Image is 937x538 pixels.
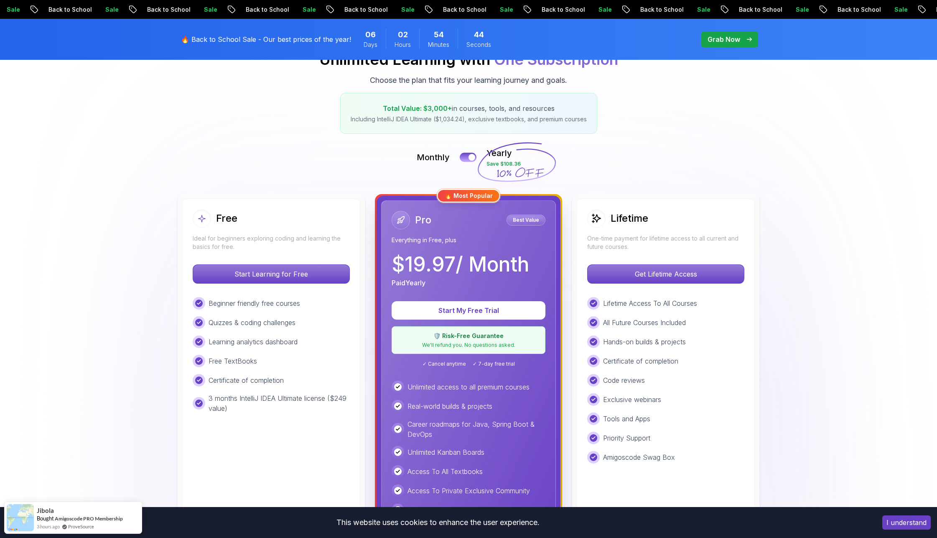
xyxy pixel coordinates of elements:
button: Get Lifetime Access [587,264,744,284]
p: Back to School [337,5,394,14]
p: Back to School [41,5,98,14]
p: Sale [295,5,322,14]
p: Free TextBooks [209,356,257,366]
p: Back to School [140,5,196,14]
p: Learning analytics dashboard [209,337,298,347]
p: Sale [492,5,519,14]
span: Seconds [466,41,491,49]
p: Back to School [830,5,887,14]
p: Beginner friendly free courses [209,298,300,308]
p: Sale [788,5,815,14]
p: One-time payment for lifetime access to all current and future courses. [587,234,744,251]
p: Sale [887,5,914,14]
p: Access To Private Exclusive Community [407,486,530,496]
span: Bought [37,515,54,522]
h2: Pro [415,213,431,227]
p: Sale [196,5,223,14]
p: 3 months IntelliJ IDEA Ultimate license ($249 value) [209,393,350,413]
p: Including IntelliJ IDEA Ultimate ($1,034.24), exclusive textbooks, and premium courses [351,115,587,123]
p: All Future Courses Included [603,318,686,328]
p: Career roadmaps for Java, Spring Boot & DevOps [407,419,545,439]
p: Exclusive webinars [603,395,661,405]
p: Ideal for beginners exploring coding and learning the basics for free. [193,234,350,251]
p: Certificate of completion [603,356,678,366]
p: Back to School [238,5,295,14]
p: Access To All Textbooks [407,466,483,477]
p: $ 19.97 / Month [392,254,529,274]
span: 3 hours ago [37,523,60,530]
p: Priority Selection For Amigoscode Academy [407,505,541,515]
p: Hands-on builds & projects [603,337,686,347]
p: Lifetime Access To All Courses [603,298,697,308]
p: 🛡️ Risk-Free Guarantee [397,332,540,340]
p: Tools and Apps [603,414,650,424]
span: Minutes [428,41,449,49]
button: Start Learning for Free [193,264,350,284]
span: Hours [395,41,411,49]
span: Total Value: $3,000+ [383,104,452,113]
p: 🔥 Back to School Sale - Our best prices of the year! [181,34,351,44]
p: Back to School [731,5,788,14]
p: Priority Support [603,433,650,443]
span: 44 Seconds [474,29,484,41]
p: Unlimited Kanban Boards [407,447,484,457]
a: ProveSource [68,523,94,530]
h2: Free [216,212,237,225]
a: Get Lifetime Access [587,270,744,278]
p: Choose the plan that fits your learning journey and goals. [370,74,567,86]
p: Back to School [534,5,591,14]
span: Jibola [37,507,54,514]
p: Back to School [633,5,690,14]
p: We'll refund you. No questions asked. [397,342,540,348]
button: Start My Free Trial [392,301,545,320]
p: Paid Yearly [392,278,425,288]
p: Best Value [508,216,544,224]
h2: Unlimited Learning with [319,51,618,68]
span: 2 Hours [398,29,408,41]
a: Start My Free Trial [392,306,545,315]
p: Sale [394,5,420,14]
p: Start My Free Trial [402,305,535,315]
span: 54 Minutes [434,29,444,41]
p: Sale [591,5,618,14]
h2: Lifetime [611,212,648,225]
p: Start Learning for Free [193,265,349,283]
p: in courses, tools, and resources [351,103,587,113]
p: Sale [690,5,716,14]
p: Everything in Free, plus [392,236,545,244]
p: Amigoscode Swag Box [603,452,675,462]
p: Quizzes & coding challenges [209,318,295,328]
span: ✓ 7-day free trial [473,361,515,367]
button: Accept cookies [882,515,931,530]
a: Start Learning for Free [193,270,350,278]
img: provesource social proof notification image [7,504,34,531]
p: Grab Now [708,34,740,44]
div: This website uses cookies to enhance the user experience. [6,513,870,532]
p: Code reviews [603,375,645,385]
span: Days [364,41,377,49]
p: Back to School [435,5,492,14]
p: Certificate of completion [209,375,284,385]
span: 6 Days [365,29,376,41]
a: Amigoscode PRO Membership [55,515,123,522]
p: Real-world builds & projects [407,401,492,411]
p: Sale [98,5,125,14]
span: ✓ Cancel anytime [423,361,466,367]
p: Monthly [417,151,450,163]
p: Get Lifetime Access [588,265,744,283]
p: Unlimited access to all premium courses [407,382,530,392]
